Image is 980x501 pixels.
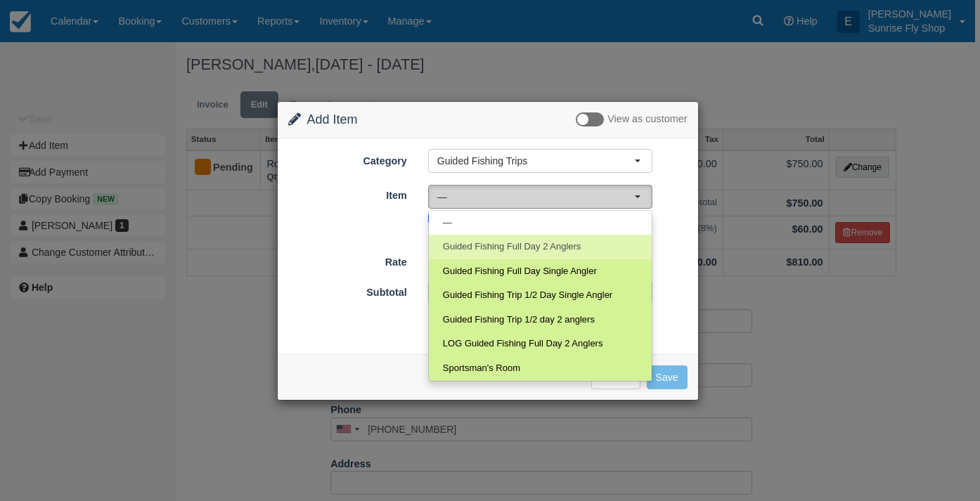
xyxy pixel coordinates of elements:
[278,250,418,270] label: Rate
[647,365,688,389] button: Save
[437,190,634,204] span: —
[307,112,358,126] span: Add Item
[428,185,652,209] button: —
[278,149,418,169] label: Category
[437,154,634,168] span: Guided Fishing Trips
[428,149,652,173] button: Guided Fishing Trips
[443,313,595,327] span: Guided Fishing Trip 1/2 day 2 anglers
[443,362,520,375] span: Sportsman's Room
[443,265,597,278] span: Guided Fishing Full Day Single Angler
[443,337,603,351] span: LOG Guided Fishing Full Day 2 Anglers
[278,280,418,300] label: Subtotal
[443,240,581,254] span: Guided Fishing Full Day 2 Anglers
[443,289,612,302] span: Guided Fishing Trip 1/2 Day Single Angler
[607,114,687,125] span: View as customer
[278,183,418,203] label: Item
[443,216,452,230] span: —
